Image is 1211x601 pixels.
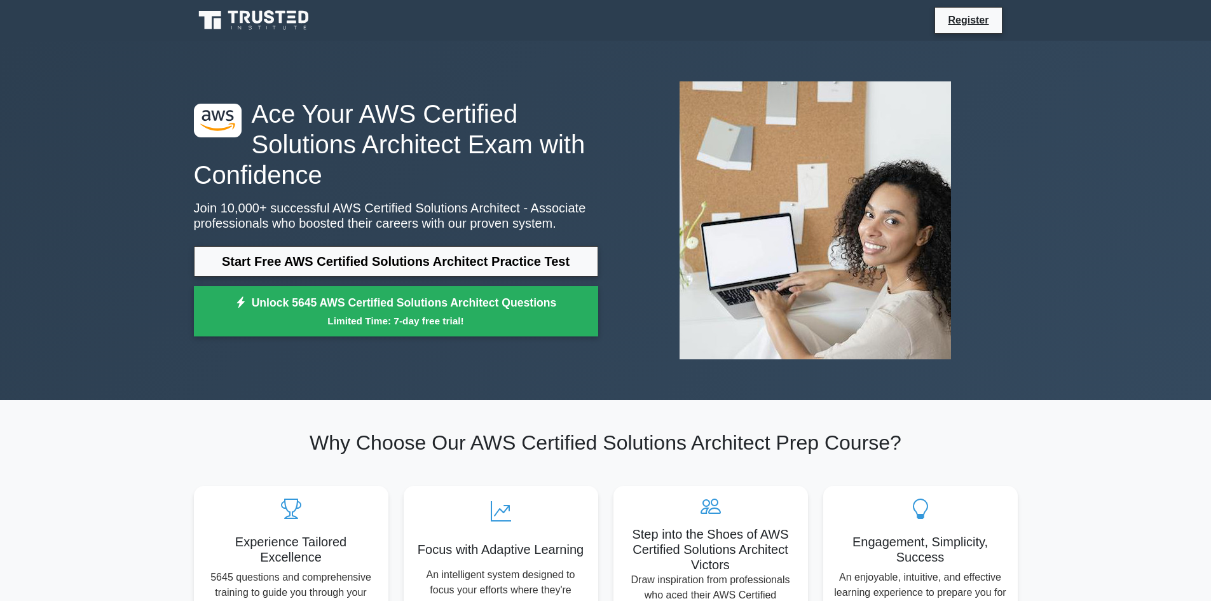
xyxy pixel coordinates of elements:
[833,534,1008,565] h5: Engagement, Simplicity, Success
[194,431,1018,455] h2: Why Choose Our AWS Certified Solutions Architect Prep Course?
[210,314,582,328] small: Limited Time: 7-day free trial!
[194,200,598,231] p: Join 10,000+ successful AWS Certified Solutions Architect - Associate professionals who boosted t...
[194,99,598,190] h1: Ace Your AWS Certified Solutions Architect Exam with Confidence
[194,246,598,277] a: Start Free AWS Certified Solutions Architect Practice Test
[204,534,378,565] h5: Experience Tailored Excellence
[194,286,598,337] a: Unlock 5645 AWS Certified Solutions Architect QuestionsLimited Time: 7-day free trial!
[414,542,588,557] h5: Focus with Adaptive Learning
[940,12,996,28] a: Register
[624,527,798,572] h5: Step into the Shoes of AWS Certified Solutions Architect Victors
